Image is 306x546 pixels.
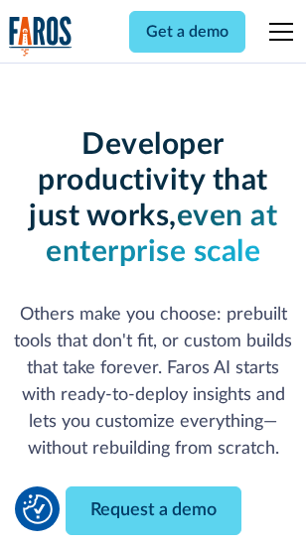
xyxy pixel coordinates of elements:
img: Logo of the analytics and reporting company Faros. [9,16,73,57]
a: home [9,16,73,57]
p: Others make you choose: prebuilt tools that don't fit, or custom builds that take forever. Faros ... [9,302,297,463]
strong: Developer productivity that just works, [29,130,268,231]
button: Cookie Settings [23,494,53,524]
div: menu [257,8,297,56]
a: Request a demo [66,486,241,535]
a: Get a demo [129,11,245,53]
img: Revisit consent button [23,494,53,524]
